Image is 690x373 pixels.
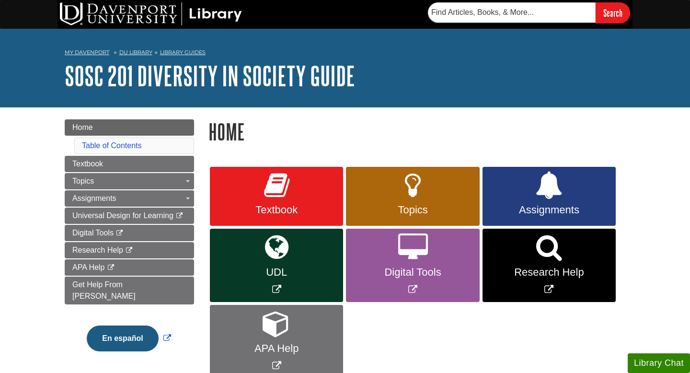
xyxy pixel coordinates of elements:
[115,230,124,236] i: This link opens in a new window
[72,160,103,168] span: Textbook
[84,334,173,342] a: Link opens in new window
[628,353,690,373] button: Library Chat
[65,190,194,207] a: Assignments
[483,167,616,226] a: Assignments
[72,194,116,202] span: Assignments
[217,204,336,216] span: Textbook
[160,49,206,56] a: Library Guides
[208,119,625,144] h1: Home
[65,277,194,304] a: Get Help From [PERSON_NAME]
[65,119,194,368] div: Guide Page Menu
[82,141,142,150] a: Table of Contents
[346,229,479,302] a: Link opens in new window
[125,247,133,254] i: This link opens in a new window
[65,208,194,224] a: Universal Design for Learning
[353,266,472,279] span: Digital Tools
[65,242,194,258] a: Research Help
[107,265,115,271] i: This link opens in a new window
[210,167,343,226] a: Textbook
[596,2,630,23] input: Search
[65,259,194,276] a: APA Help
[428,2,630,23] form: Searches DU Library's articles, books, and more
[217,342,336,355] span: APA Help
[60,2,242,25] img: DU Library
[490,204,609,216] span: Assignments
[65,119,194,136] a: Home
[428,2,596,23] input: Find Articles, Books, & More...
[72,246,123,254] span: Research Help
[346,167,479,226] a: Topics
[72,123,93,131] span: Home
[483,229,616,302] a: Link opens in new window
[175,213,184,219] i: This link opens in a new window
[72,229,114,237] span: Digital Tools
[87,326,158,351] button: En español
[72,211,173,220] span: Universal Design for Learning
[65,173,194,189] a: Topics
[65,61,355,91] a: SOSC 201 Diversity in Society Guide
[217,266,336,279] span: UDL
[353,204,472,216] span: Topics
[65,48,109,57] a: My Davenport
[65,46,625,61] nav: breadcrumb
[119,49,152,56] a: DU Library
[72,177,94,185] span: Topics
[72,280,136,300] span: Get Help From [PERSON_NAME]
[210,229,343,302] a: Link opens in new window
[490,266,609,279] span: Research Help
[72,263,104,271] span: APA Help
[65,156,194,172] a: Textbook
[65,225,194,241] a: Digital Tools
